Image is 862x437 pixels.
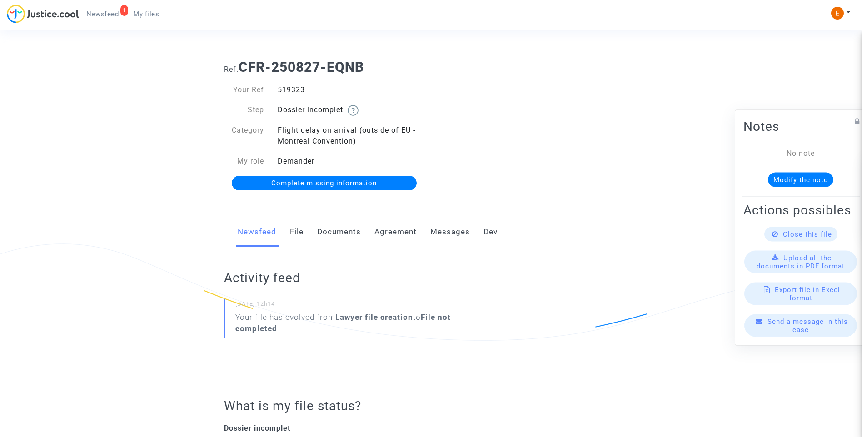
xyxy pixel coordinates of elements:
div: My role [217,156,271,167]
a: File [290,217,304,247]
div: 519323 [271,84,431,95]
span: Newsfeed [86,10,119,18]
div: Demander [271,156,431,167]
div: Your file has evolved from to [235,312,473,334]
div: Your Ref [217,84,271,95]
h2: Actions possibles [743,202,858,218]
div: Step [217,104,271,116]
small: [DATE] 12h14 [235,300,473,312]
h2: What is my file status? [224,398,473,414]
b: Lawyer file creation [335,313,413,322]
a: Newsfeed [238,217,276,247]
span: Send a message in this case [767,318,848,334]
span: Close this file [783,230,832,238]
div: Category [217,125,271,147]
h2: Activity feed [224,270,473,286]
div: No note [757,148,844,159]
span: Complete missing information [271,179,377,187]
a: My files [126,7,166,21]
b: CFR-250827-EQNB [239,59,364,75]
a: Dev [483,217,498,247]
div: 1 [120,5,129,16]
span: Ref. [224,65,239,74]
span: My files [133,10,159,18]
b: File not completed [235,313,451,333]
span: Upload all the documents in PDF format [757,254,845,270]
div: Dossier incomplet [271,104,431,116]
a: Messages [430,217,470,247]
div: Dossier incomplet [224,423,473,434]
img: help.svg [348,105,359,116]
h2: Notes [743,119,858,134]
img: jc-logo.svg [7,5,79,23]
div: Flight delay on arrival (outside of EU - Montreal Convention) [271,125,431,147]
span: Export file in Excel format [775,286,840,302]
a: Documents [317,217,361,247]
a: 1Newsfeed [79,7,126,21]
img: ACg8ocIeiFvHKe4dA5oeRFd_CiCnuxWUEc1A2wYhRJE3TTWt=s96-c [831,7,844,20]
button: Modify the note [768,173,833,187]
a: Agreement [374,217,417,247]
